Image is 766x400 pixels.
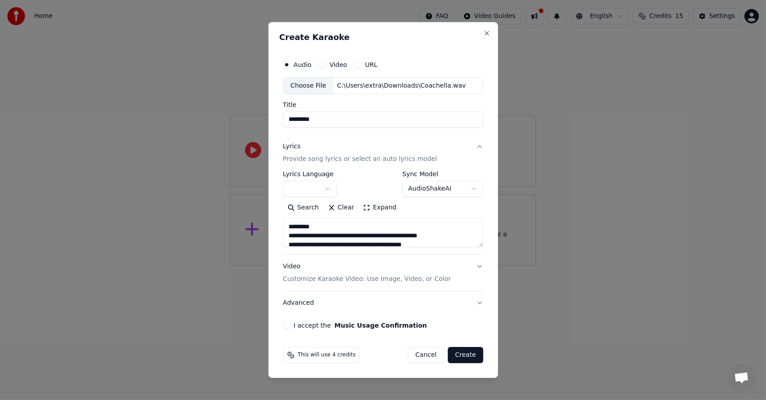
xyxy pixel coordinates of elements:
p: Customize Karaoke Video: Use Image, Video, or Color [283,275,451,284]
button: VideoCustomize Karaoke Video: Use Image, Video, or Color [283,255,483,291]
h2: Create Karaoke [279,33,486,41]
div: C:\Users\extra\Downloads\Coachella.wav [333,81,469,90]
button: Search [283,200,323,215]
label: Title [283,102,483,108]
label: Lyrics Language [283,171,337,177]
div: LyricsProvide song lyrics or select an auto lyrics model [283,171,483,254]
button: Create [448,347,483,363]
div: Choose File [283,78,333,94]
button: Advanced [283,291,483,315]
label: Sync Model [403,171,483,177]
button: Clear [324,200,359,215]
button: I accept the [334,322,427,329]
div: Lyrics [283,142,300,151]
label: URL [365,62,377,68]
button: Cancel [408,347,444,363]
label: Audio [293,62,311,68]
p: Provide song lyrics or select an auto lyrics model [283,155,437,164]
label: I accept the [293,322,427,329]
label: Video [329,62,347,68]
div: Video [283,262,451,284]
button: LyricsProvide song lyrics or select an auto lyrics model [283,135,483,171]
span: This will use 4 credits [298,351,355,359]
button: Expand [359,200,401,215]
